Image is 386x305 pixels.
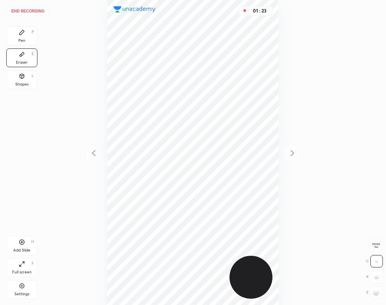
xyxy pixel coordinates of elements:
[32,30,34,34] div: P
[14,292,29,296] div: Settings
[32,74,34,78] div: L
[366,286,382,299] div: Z
[13,248,30,252] div: Add Slide
[32,262,34,266] div: F
[15,82,28,86] div: Shapes
[6,6,50,16] button: End recording
[18,39,25,43] div: Pen
[114,6,156,12] img: logo.38c385cc.svg
[12,270,32,274] div: Full screen
[32,52,34,56] div: E
[250,8,269,14] div: 01 : 23
[31,240,34,244] div: H
[366,255,383,268] div: C
[16,61,28,64] div: Eraser
[370,243,382,248] span: Erase all
[366,271,383,283] div: X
